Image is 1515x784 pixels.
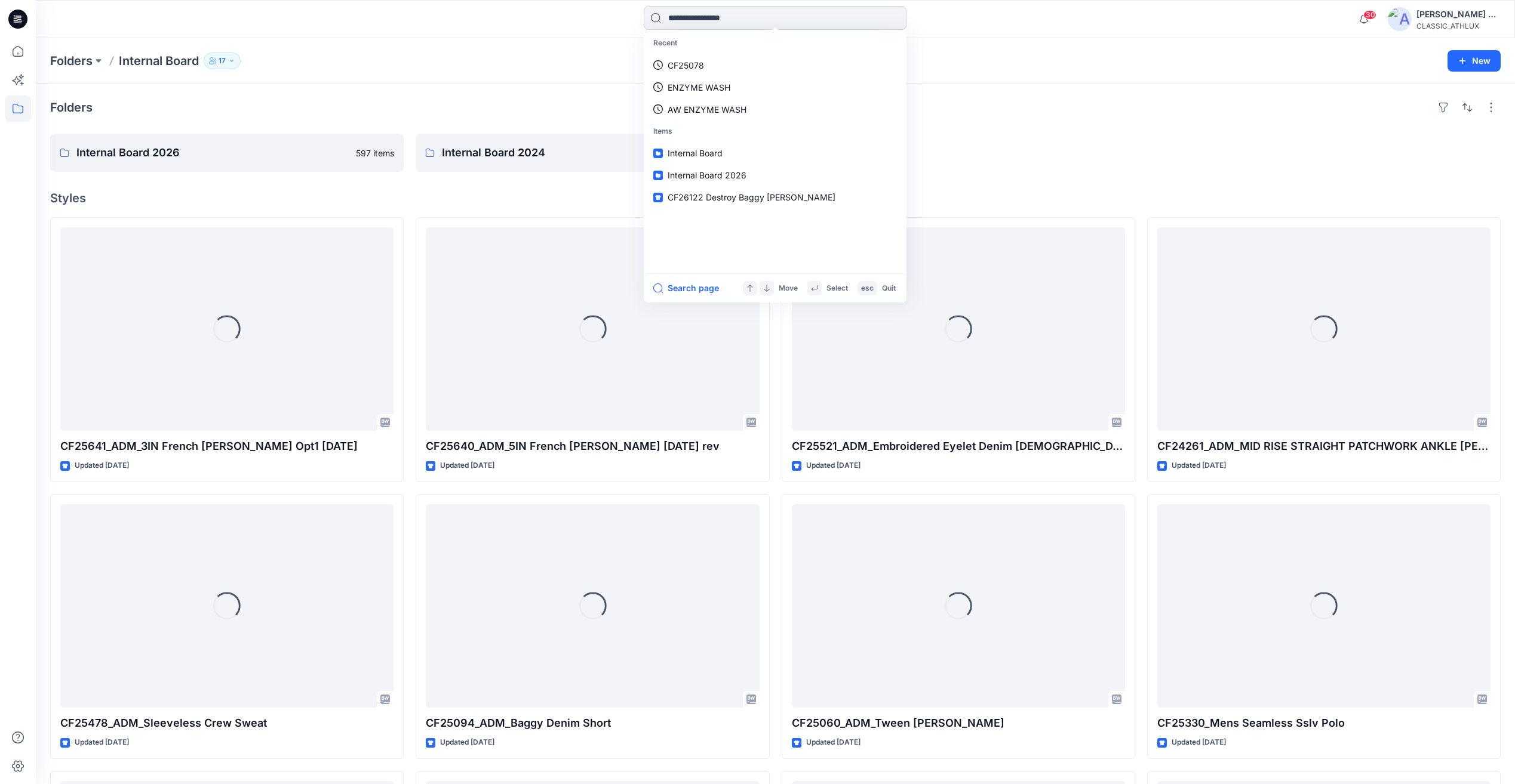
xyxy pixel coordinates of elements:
[426,438,759,455] p: CF25640_ADM_5IN French [PERSON_NAME] [DATE] rev
[646,98,904,121] a: AW ENZYME WASH
[646,142,904,164] a: Internal Board
[60,715,394,731] p: CF25478_ADM_Sleeveless Crew Sweat
[356,147,394,159] p: 597 items
[75,736,129,749] p: Updated [DATE]
[440,736,494,749] p: Updated [DATE]
[861,282,874,295] p: esc
[1172,459,1226,472] p: Updated [DATE]
[668,192,835,202] span: CF26122 Destroy Baggy [PERSON_NAME]
[219,54,226,67] p: 17
[779,282,798,295] p: Move
[1157,715,1491,731] p: CF25330_Mens Seamless Sslv Polo
[792,438,1125,455] p: CF25521_ADM_Embroidered Eyelet Denim [DEMOGRAPHIC_DATA] Jacket
[1416,21,1500,30] div: CLASSIC_ATHLUX
[50,100,93,115] h4: Folders
[826,282,848,295] p: Select
[646,76,904,98] a: ENZYME WASH
[416,134,769,172] a: Internal Board 20241209 items
[792,715,1125,731] p: CF25060_ADM_Tween [PERSON_NAME]
[75,459,129,472] p: Updated [DATE]
[50,53,93,69] a: Folders
[668,59,704,72] p: CF25078
[204,53,241,69] button: 17
[806,736,861,749] p: Updated [DATE]
[646,54,904,76] a: CF25078
[1157,438,1491,455] p: CF24261_ADM_MID RISE STRAIGHT PATCHWORK ANKLE [PERSON_NAME]
[1388,7,1412,31] img: avatar
[426,715,759,731] p: CF25094_ADM_Baggy Denim Short
[668,170,746,180] span: Internal Board 2026
[76,144,349,161] p: Internal Board 2026
[668,103,746,116] p: AW ENZYME WASH
[806,459,861,472] p: Updated [DATE]
[646,32,904,54] p: Recent
[668,81,730,94] p: ENZYME WASH
[1363,10,1376,20] span: 30
[882,282,896,295] p: Quit
[440,459,494,472] p: Updated [DATE]
[646,121,904,143] p: Items
[50,134,404,172] a: Internal Board 2026597 items
[1172,736,1226,749] p: Updated [DATE]
[60,438,394,455] p: CF25641_ADM_3IN French [PERSON_NAME] Opt1 [DATE]
[50,191,1501,205] h4: Styles
[653,281,719,295] button: Search page
[1416,7,1500,21] div: [PERSON_NAME] Cfai
[646,186,904,208] a: CF26122 Destroy Baggy [PERSON_NAME]
[668,148,723,158] span: Internal Board
[1448,50,1501,72] button: New
[646,164,904,186] a: Internal Board 2026
[442,144,709,161] p: Internal Board 2024
[119,53,199,69] p: Internal Board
